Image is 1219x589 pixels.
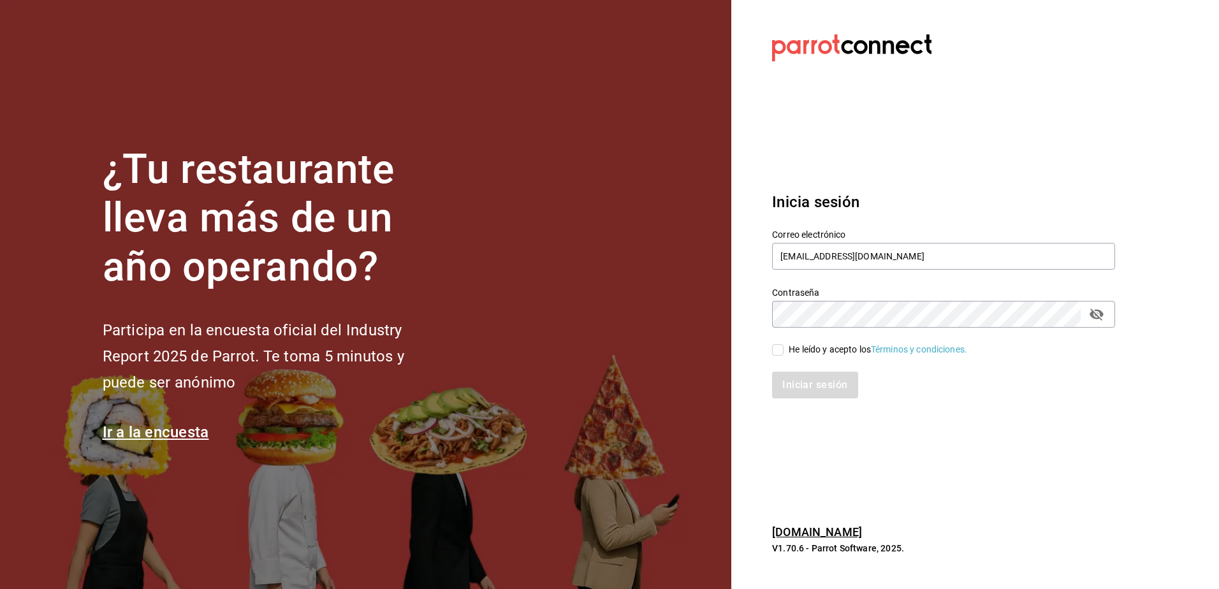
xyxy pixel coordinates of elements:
[772,525,862,539] a: [DOMAIN_NAME]
[772,542,1115,555] p: V1.70.6 - Parrot Software, 2025.
[103,145,447,292] h1: ¿Tu restaurante lleva más de un año operando?
[789,343,967,356] div: He leído y acepto los
[772,287,1115,296] label: Contraseña
[1086,303,1107,325] button: passwordField
[103,317,447,395] h2: Participa en la encuesta oficial del Industry Report 2025 de Parrot. Te toma 5 minutos y puede se...
[871,344,967,354] a: Términos y condiciones.
[772,191,1115,214] h3: Inicia sesión
[772,243,1115,270] input: Ingresa tu correo electrónico
[103,423,209,441] a: Ir a la encuesta
[772,229,1115,238] label: Correo electrónico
